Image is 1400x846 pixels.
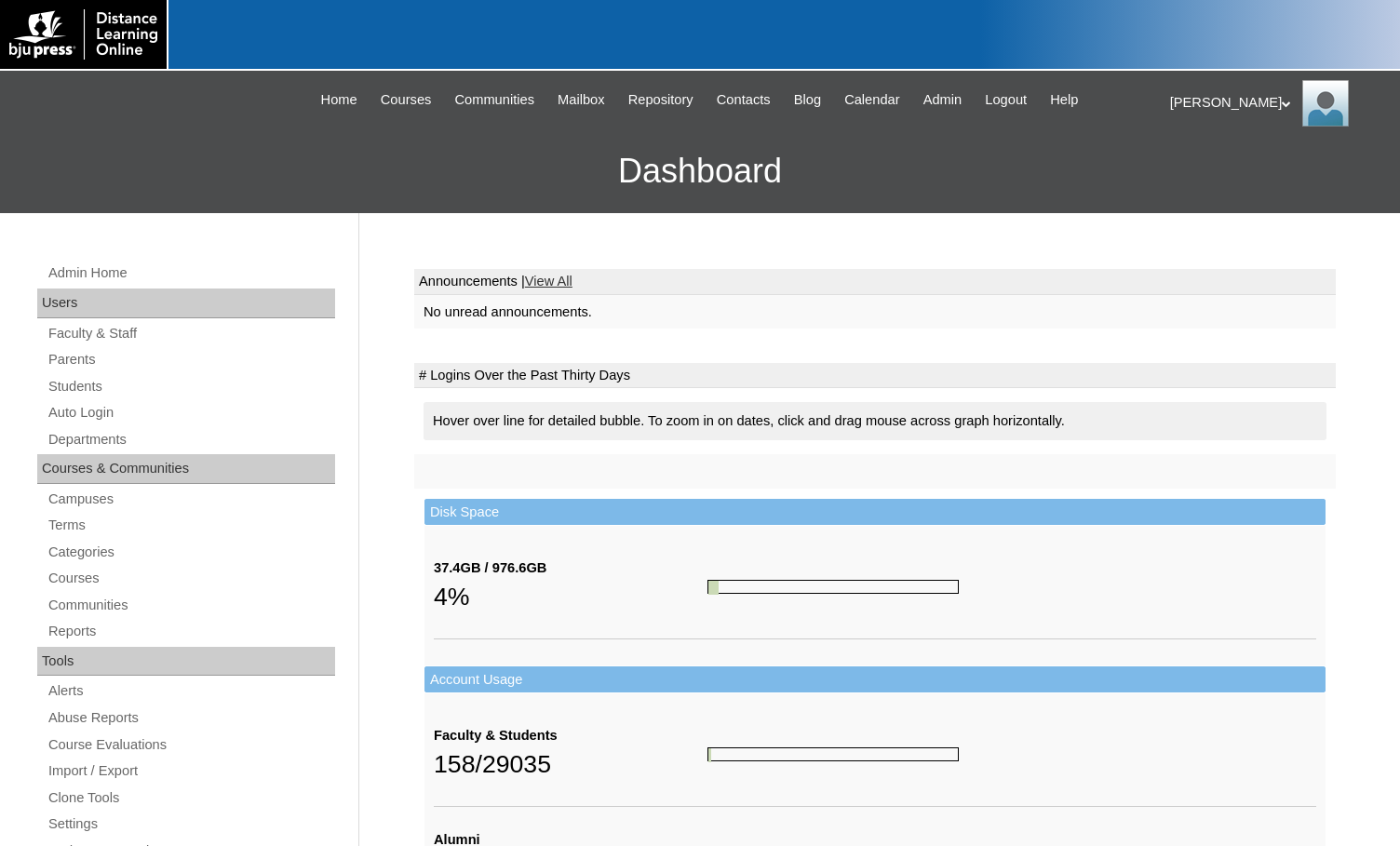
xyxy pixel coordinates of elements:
span: Courses [381,89,432,111]
span: Admin [923,89,962,111]
a: Communities [445,89,544,111]
a: Abuse Reports [47,706,335,730]
a: Import / Export [47,759,335,783]
img: logo-white.png [9,9,157,60]
div: Hover over line for detailed bubble. To zoom in on dates, click and drag mouse across graph horiz... [424,402,1326,440]
a: Course Evaluations [47,733,335,757]
a: Settings [47,812,335,836]
a: Help [1041,89,1087,111]
a: Clone Tools [47,786,335,810]
td: Account Usage [424,666,1326,693]
td: No unread announcements. [414,295,1336,329]
span: Calendar [844,89,899,111]
a: Alerts [47,679,335,703]
div: [PERSON_NAME] [1170,80,1381,127]
td: # Logins Over the Past Thirty Days [414,363,1336,389]
a: Logout [976,89,1036,111]
span: Contacts [717,89,771,111]
span: Logout [985,89,1027,111]
a: Repository [619,89,703,111]
a: Auto Login [47,401,335,424]
a: Faculty & Staff [47,322,335,345]
span: Communities [454,89,534,111]
td: Announcements | [414,269,1336,295]
img: Melanie Sevilla [1302,80,1349,127]
td: Disk Space [424,499,1326,526]
div: Faculty & Students [434,726,707,745]
a: Parents [47,348,335,371]
a: Blog [785,89,830,111]
a: Communities [47,594,335,617]
div: Tools [37,647,335,677]
a: Campuses [47,488,335,511]
a: Home [312,89,367,111]
a: View All [525,274,572,289]
span: Mailbox [558,89,605,111]
span: Repository [628,89,693,111]
a: Courses [371,89,441,111]
a: Contacts [707,89,780,111]
span: Blog [794,89,821,111]
div: 158/29035 [434,745,707,783]
a: Admin Home [47,262,335,285]
div: 4% [434,578,707,615]
a: Admin [914,89,972,111]
a: Categories [47,541,335,564]
a: Students [47,375,335,398]
div: Users [37,289,335,318]
a: Calendar [835,89,909,111]
div: 37.4GB / 976.6GB [434,558,707,578]
a: Courses [47,567,335,590]
a: Reports [47,620,335,643]
a: Terms [47,514,335,537]
span: Help [1050,89,1078,111]
span: Home [321,89,357,111]
h3: Dashboard [9,129,1391,213]
div: Courses & Communities [37,454,335,484]
a: Mailbox [548,89,614,111]
a: Departments [47,428,335,451]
